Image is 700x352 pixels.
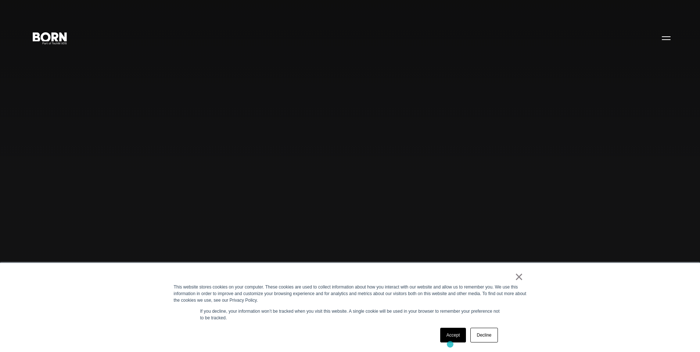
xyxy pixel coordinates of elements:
p: If you decline, your information won’t be tracked when you visit this website. A single cookie wi... [200,308,500,321]
a: × [515,273,524,280]
a: Accept [440,328,466,342]
a: Decline [470,328,498,342]
button: Open [657,30,675,46]
div: This website stores cookies on your computer. These cookies are used to collect information about... [174,284,527,304]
